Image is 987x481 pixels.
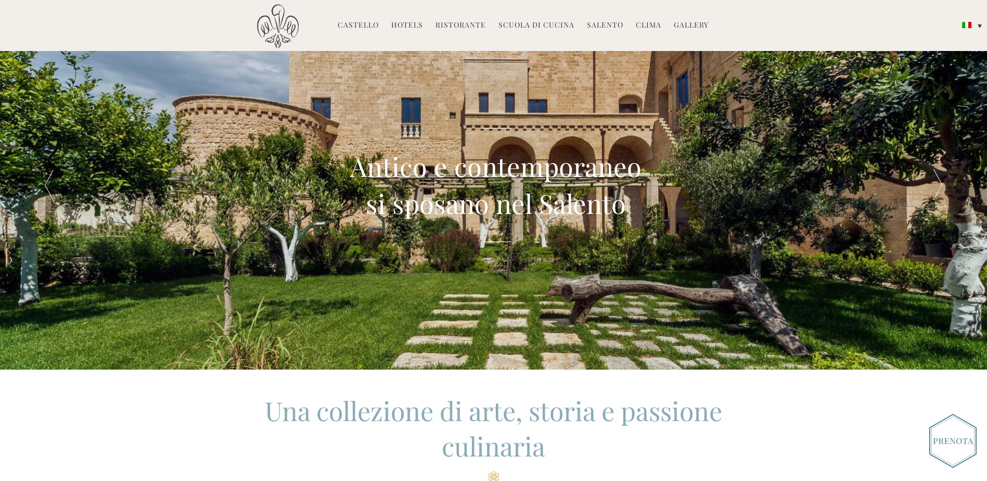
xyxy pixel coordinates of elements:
[350,148,642,221] h2: Antico e contemporaneo si sposano nel Salento
[587,20,623,32] a: Salento
[674,20,709,32] a: Gallery
[265,393,722,463] span: Una collezione di arte, storia e passione culinaria
[257,4,299,48] img: Castello di Ugento
[435,20,486,32] a: Ristorante
[498,20,574,32] a: Scuola di Cucina
[391,20,423,32] a: Hotels
[929,414,977,468] img: Book_Button_Italian.png
[636,20,661,32] a: Clima
[338,20,379,32] a: Castello
[962,22,971,28] img: Italiano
